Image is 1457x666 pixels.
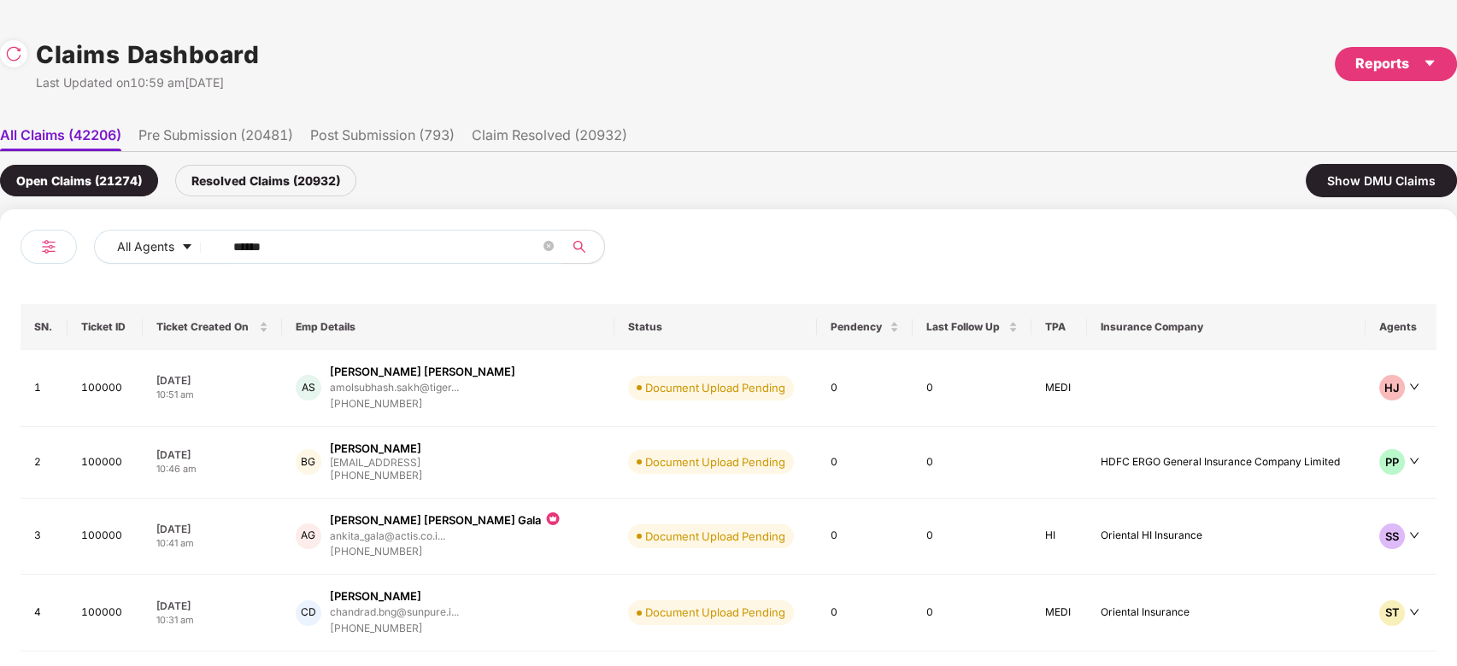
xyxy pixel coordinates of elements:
[913,350,1031,427] td: 0
[21,499,68,575] td: 3
[156,536,267,551] div: 10:41 am
[645,604,785,621] div: Document Upload Pending
[817,575,913,651] td: 0
[296,449,321,475] div: BG
[330,588,421,605] div: [PERSON_NAME]
[817,499,913,575] td: 0
[544,509,561,529] img: icon
[330,457,423,468] div: [EMAIL_ADDRESS]
[156,522,267,536] div: [DATE]
[1087,575,1366,651] td: Oriental Insurance
[330,621,459,637] div: [PHONE_NUMBER]
[36,73,259,92] div: Last Updated on 10:59 am[DATE]
[1409,530,1419,540] span: down
[614,304,817,350] th: Status
[117,237,174,256] span: All Agents
[472,126,627,151] li: Claim Resolved (20932)
[330,468,423,484] div: [PHONE_NUMBER]
[645,528,785,545] div: Document Upload Pending
[330,606,459,617] div: chandrad.bng@sunpure.i...
[1379,375,1405,400] div: HJ
[21,350,68,427] td: 1
[1409,607,1419,617] span: down
[1355,53,1436,74] div: Reports
[68,427,143,499] td: 100000
[36,36,259,73] h1: Claims Dashboard
[156,388,267,402] div: 10:51 am
[38,237,59,257] img: svg+xml;base64,PHN2ZyB4bWxucz0iaHR0cDovL3d3dy53My5vcmcvMjAwMC9zdmciIHdpZHRoPSIyNCIgaGVpZ2h0PSIyNC...
[156,320,255,334] span: Ticket Created On
[330,512,541,529] div: [PERSON_NAME] [PERSON_NAME] Gala
[175,165,356,196] div: Resolved Claims (20932)
[926,320,1005,334] span: Last Follow Up
[913,427,1031,499] td: 0
[68,304,143,350] th: Ticket ID
[1031,575,1087,651] td: MEDI
[1379,449,1405,475] div: PP
[330,544,561,560] div: [PHONE_NUMBER]
[282,304,614,350] th: Emp Details
[21,575,68,651] td: 4
[831,320,886,334] span: Pendency
[21,427,68,499] td: 2
[817,350,913,427] td: 0
[21,304,68,350] th: SN.
[1409,382,1419,392] span: down
[645,453,785,470] div: Document Upload Pending
[94,230,230,264] button: All Agentscaret-down
[310,126,455,151] li: Post Submission (793)
[562,230,605,264] button: search
[543,241,554,251] span: close-circle
[562,240,596,254] span: search
[1379,600,1405,626] div: ST
[1379,523,1405,549] div: SS
[645,379,785,396] div: Document Upload Pending
[330,530,445,541] div: ankita_gala@actis.co.i...
[913,575,1031,651] td: 0
[330,441,421,457] div: [PERSON_NAME]
[156,613,267,628] div: 10:31 am
[817,304,913,350] th: Pendency
[543,239,554,255] span: close-circle
[296,375,321,400] div: AS
[5,45,22,62] img: svg+xml;base64,PHN2ZyBpZD0iUmVsb2FkLTMyeDMyIiB4bWxucz0iaHR0cDovL3d3dy53My5vcmcvMjAwMC9zdmciIHdpZH...
[330,396,515,412] div: [PHONE_NUMBER]
[1087,304,1366,350] th: Insurance Company
[156,462,267,476] div: 10:46 am
[156,447,267,462] div: [DATE]
[181,241,193,254] span: caret-down
[68,575,143,651] td: 100000
[296,600,321,626] div: CD
[1366,304,1436,350] th: Agents
[913,499,1031,575] td: 0
[1031,499,1087,575] td: HI
[330,364,515,380] div: [PERSON_NAME] [PERSON_NAME]
[330,382,459,393] div: amolsubhash.sakh@tiger...
[296,523,321,549] div: AG
[1306,164,1457,197] div: Show DMU Claims
[68,350,143,427] td: 100000
[138,126,293,151] li: Pre Submission (20481)
[143,304,281,350] th: Ticket Created On
[156,373,267,388] div: [DATE]
[913,304,1031,350] th: Last Follow Up
[1409,456,1419,466] span: down
[1423,56,1436,70] span: caret-down
[68,499,143,575] td: 100000
[1087,499,1366,575] td: Oriental HI Insurance
[1031,350,1087,427] td: MEDI
[1031,304,1087,350] th: TPA
[817,427,913,499] td: 0
[156,599,267,613] div: [DATE]
[1087,427,1366,499] td: HDFC ERGO General Insurance Company Limited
